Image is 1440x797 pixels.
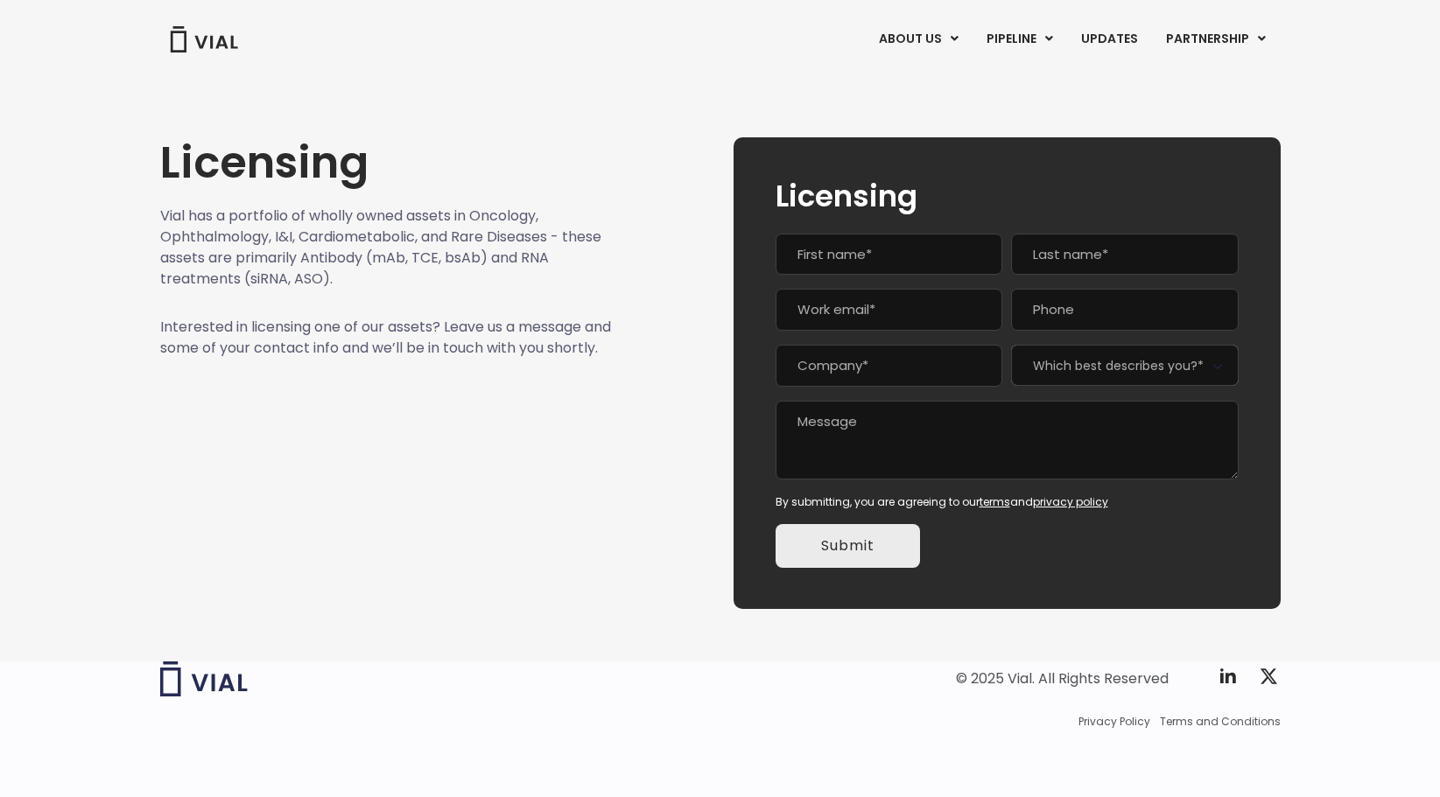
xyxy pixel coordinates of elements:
img: Vial logo wih "Vial" spelled out [160,661,248,696]
input: Submit [776,524,920,568]
input: Work email* [776,289,1002,331]
span: Which best describes you?* [1011,345,1238,386]
a: privacy policy [1033,494,1108,509]
input: Last name* [1011,234,1238,276]
input: Phone [1011,289,1238,331]
input: Company* [776,345,1002,387]
a: terms [980,494,1010,509]
p: Interested in licensing one of our assets? Leave us a message and some of your contact info and w... [160,317,612,359]
input: First name* [776,234,1002,276]
h2: Licensing [776,179,1239,213]
a: ABOUT USMenu Toggle [865,24,972,54]
a: Terms and Conditions [1160,714,1281,730]
div: © 2025 Vial. All Rights Reserved [956,669,1169,689]
p: Vial has a portfolio of wholly owned assets in Oncology, Ophthalmology, I&I, Cardiometabolic, and... [160,206,612,290]
a: UPDATES [1067,24,1151,54]
img: Vial Logo [169,26,239,52]
a: Privacy Policy [1078,714,1150,730]
h1: Licensing [160,137,612,188]
a: PIPELINEMenu Toggle [973,24,1066,54]
a: PARTNERSHIPMenu Toggle [1152,24,1280,54]
div: By submitting, you are agreeing to our and [776,494,1239,510]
